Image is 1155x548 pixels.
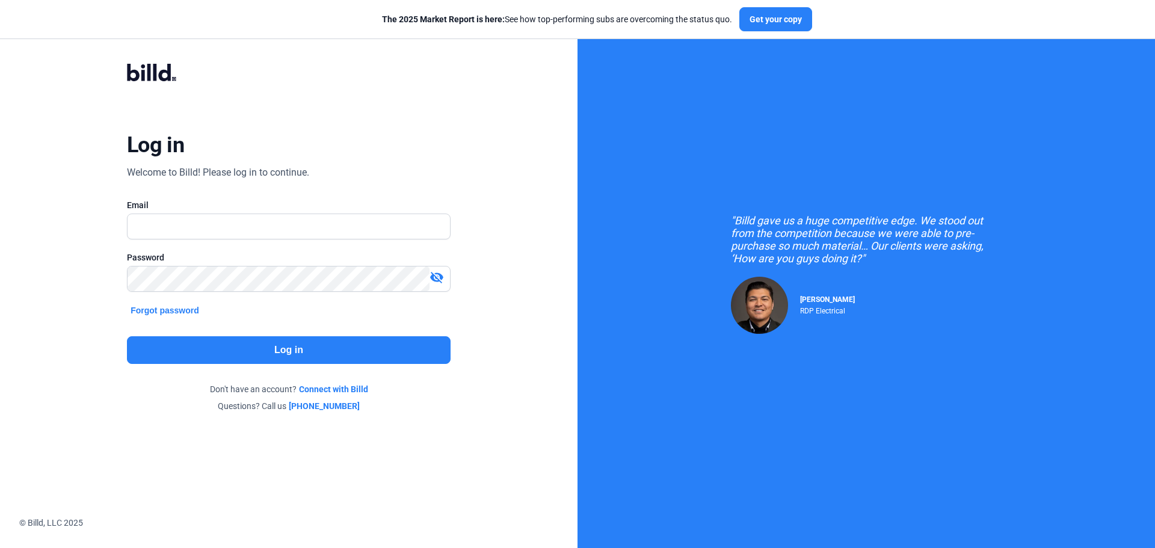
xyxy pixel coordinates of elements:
div: Email [127,199,451,211]
a: Connect with Billd [299,383,368,395]
mat-icon: visibility_off [430,270,444,285]
div: Password [127,251,451,263]
div: See how top-performing subs are overcoming the status quo. [382,13,732,25]
button: Log in [127,336,451,364]
div: "Billd gave us a huge competitive edge. We stood out from the competition because we were able to... [731,214,1002,265]
button: Get your copy [739,7,812,31]
img: Raul Pacheco [731,277,788,334]
div: Don't have an account? [127,383,451,395]
button: Forgot password [127,304,203,317]
a: [PHONE_NUMBER] [289,400,360,412]
div: RDP Electrical [800,304,855,315]
span: [PERSON_NAME] [800,295,855,304]
div: Log in [127,132,184,158]
div: Welcome to Billd! Please log in to continue. [127,165,309,180]
div: Questions? Call us [127,400,451,412]
span: The 2025 Market Report is here: [382,14,505,24]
